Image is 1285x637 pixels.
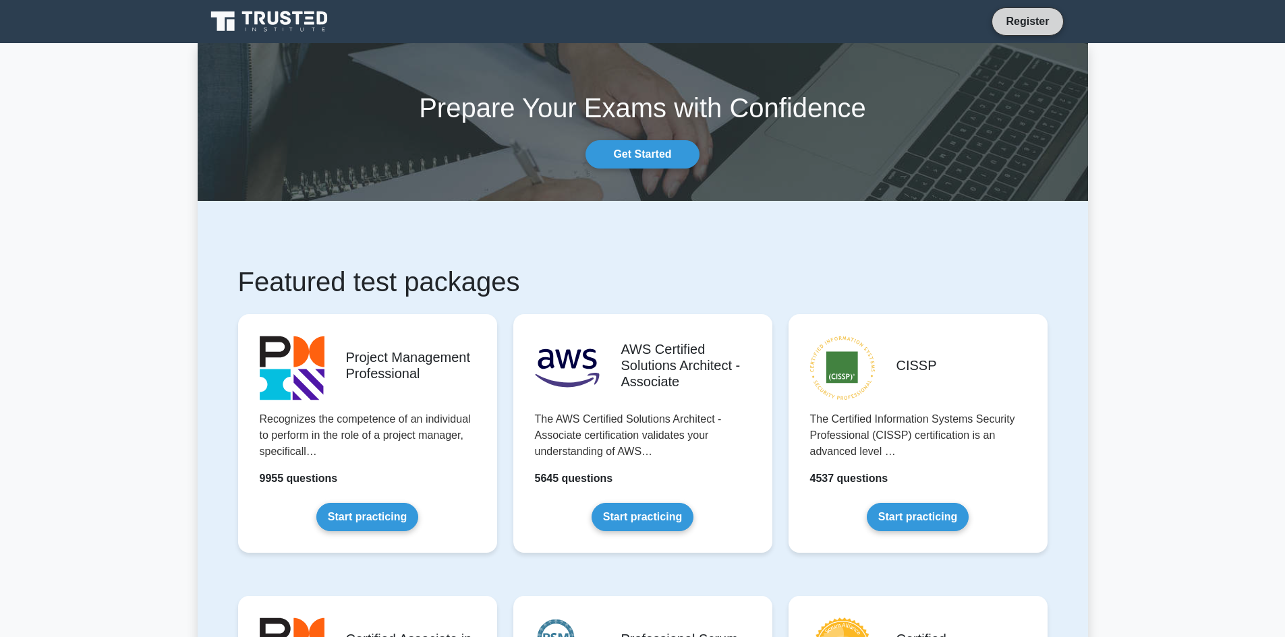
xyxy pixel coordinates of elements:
[586,140,699,169] a: Get Started
[198,92,1088,124] h1: Prepare Your Exams with Confidence
[316,503,418,531] a: Start practicing
[867,503,969,531] a: Start practicing
[998,13,1057,30] a: Register
[238,266,1048,298] h1: Featured test packages
[592,503,693,531] a: Start practicing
